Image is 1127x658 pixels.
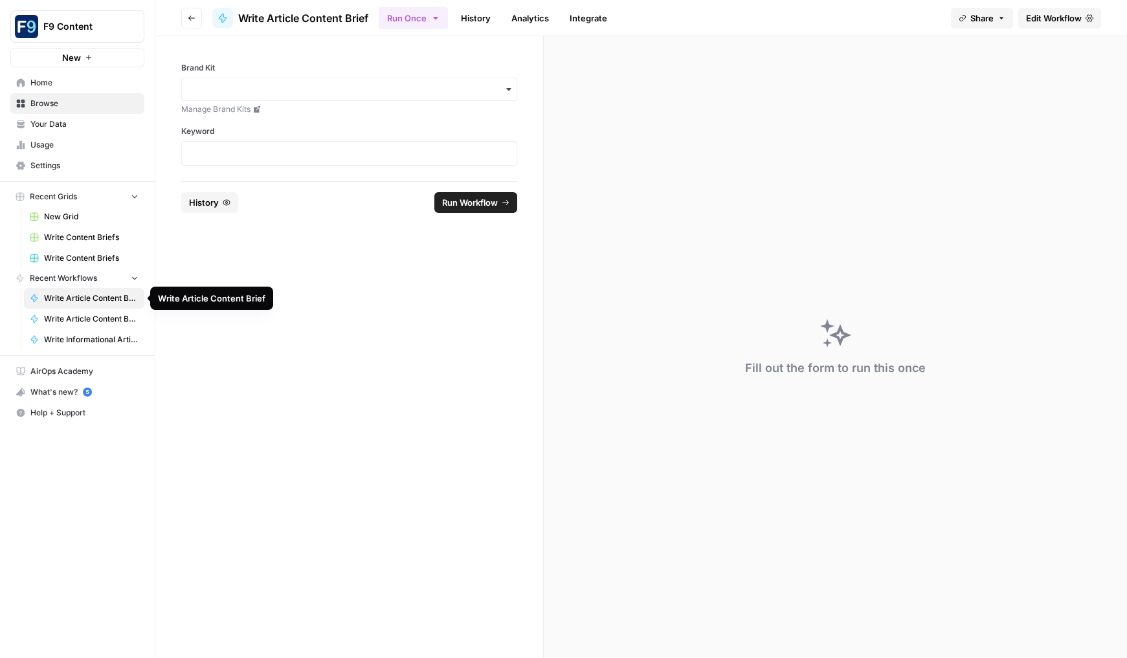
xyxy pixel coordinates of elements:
[10,155,144,176] a: Settings
[158,292,265,305] div: Write Article Content Brief
[44,211,139,223] span: New Grid
[30,407,139,419] span: Help + Support
[189,196,219,209] span: History
[43,20,122,33] span: F9 Content
[951,8,1013,28] button: Share
[181,62,517,74] label: Brand Kit
[30,98,139,109] span: Browse
[24,206,144,227] a: New Grid
[10,93,144,114] a: Browse
[434,192,517,213] button: Run Workflow
[181,192,238,213] button: History
[62,51,81,64] span: New
[10,269,144,288] button: Recent Workflows
[10,361,144,382] a: AirOps Academy
[10,135,144,155] a: Usage
[442,196,498,209] span: Run Workflow
[10,187,144,206] button: Recent Grids
[44,252,139,264] span: Write Content Briefs
[30,272,97,284] span: Recent Workflows
[30,191,77,203] span: Recent Grids
[24,329,144,350] a: Write Informational Article Body
[10,114,144,135] a: Your Data
[11,382,144,402] div: What's new?
[44,232,139,243] span: Write Content Briefs
[379,7,448,29] button: Run Once
[30,118,139,130] span: Your Data
[10,72,144,93] a: Home
[181,126,517,137] label: Keyword
[453,8,498,28] a: History
[85,389,89,395] text: 5
[83,388,92,397] a: 5
[30,77,139,89] span: Home
[44,292,139,304] span: Write Article Content Brief
[24,288,144,309] a: Write Article Content Brief
[238,10,368,26] span: Write Article Content Brief
[24,309,144,329] a: Write Article Content Brief
[44,313,139,325] span: Write Article Content Brief
[15,15,38,38] img: F9 Content Logo
[30,366,139,377] span: AirOps Academy
[212,8,368,28] a: Write Article Content Brief
[30,160,139,171] span: Settings
[24,248,144,269] a: Write Content Briefs
[1018,8,1101,28] a: Edit Workflow
[10,402,144,423] button: Help + Support
[10,10,144,43] button: Workspace: F9 Content
[181,104,517,115] a: Manage Brand Kits
[10,48,144,67] button: New
[10,382,144,402] button: What's new? 5
[30,139,139,151] span: Usage
[745,359,926,377] div: Fill out the form to run this once
[504,8,557,28] a: Analytics
[24,227,144,248] a: Write Content Briefs
[562,8,615,28] a: Integrate
[1026,12,1082,25] span: Edit Workflow
[970,12,994,25] span: Share
[44,334,139,345] span: Write Informational Article Body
